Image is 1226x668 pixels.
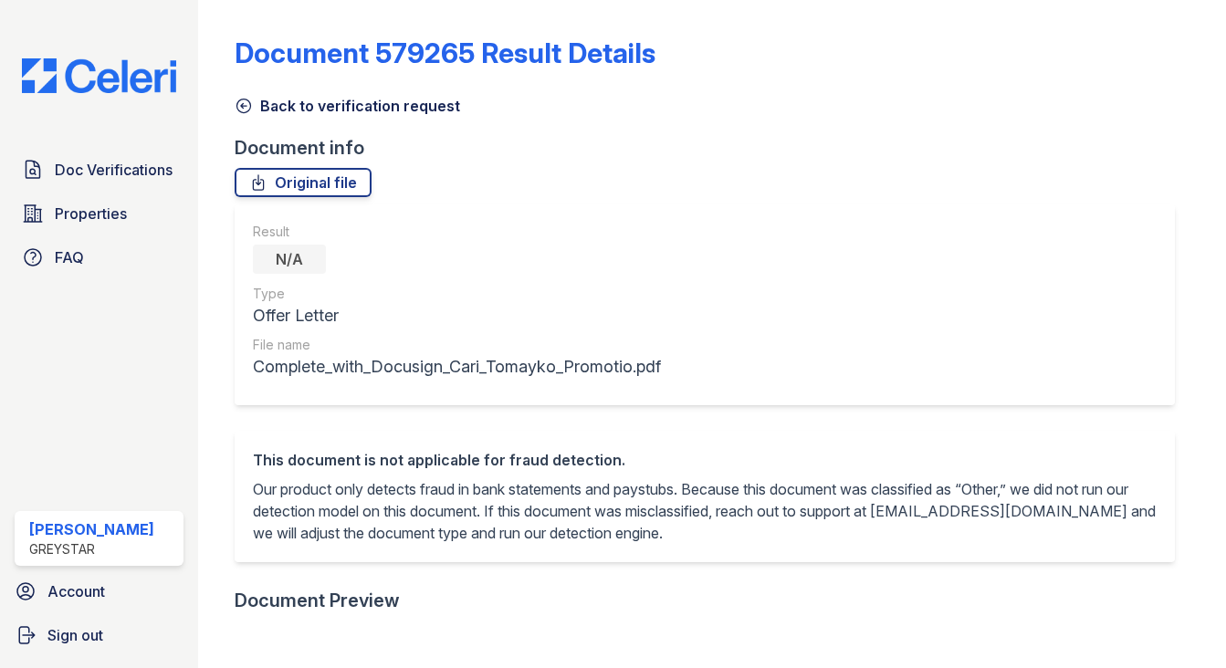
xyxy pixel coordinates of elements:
div: This document is not applicable for fraud detection. [253,449,1157,471]
a: Properties [15,195,183,232]
span: FAQ [55,246,84,268]
a: Back to verification request [235,95,460,117]
div: [PERSON_NAME] [29,518,154,540]
div: File name [253,336,661,354]
a: Doc Verifications [15,151,183,188]
span: Account [47,580,105,602]
div: Document info [235,135,1189,161]
span: Sign out [47,624,103,646]
iframe: chat widget [1149,595,1208,650]
a: Sign out [7,617,191,653]
a: Document 579265 Result Details [235,37,655,69]
div: Type [253,285,661,303]
div: Complete_with_Docusign_Cari_Tomayko_Promotio.pdf [253,354,661,380]
span: Doc Verifications [55,159,173,181]
div: Document Preview [235,588,400,613]
div: Result [253,223,661,241]
div: N/A [253,245,326,274]
img: CE_Logo_Blue-a8612792a0a2168367f1c8372b55b34899dd931a85d93a1a3d3e32e68fde9ad4.png [7,58,191,93]
a: Account [7,573,191,610]
span: Properties [55,203,127,224]
p: Our product only detects fraud in bank statements and paystubs. Because this document was classif... [253,478,1157,544]
a: FAQ [15,239,183,276]
a: Original file [235,168,372,197]
div: Greystar [29,540,154,558]
div: Offer Letter [253,303,661,329]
